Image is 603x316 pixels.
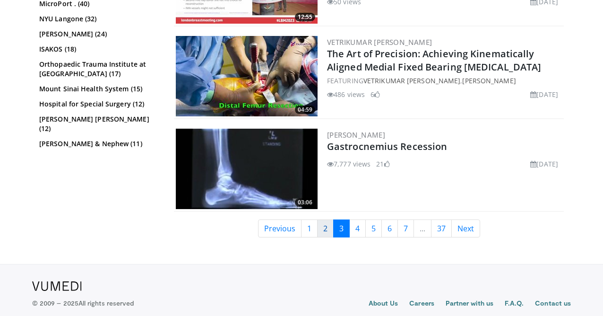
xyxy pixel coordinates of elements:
[327,47,541,73] a: The Art of Precision: Achieving Kinematically Aligned Medial Fixed Bearing [MEDICAL_DATA]
[376,159,389,169] li: 21
[39,114,157,133] a: [PERSON_NAME] [PERSON_NAME] (12)
[39,14,157,24] a: NYU Langone (32)
[176,36,318,116] a: 04:59
[176,129,318,209] img: 50660_0000_3.png.300x170_q85_crop-smart_upscale.jpg
[365,219,382,237] a: 5
[39,139,157,149] a: [PERSON_NAME] & Nephew (11)
[535,298,571,310] a: Contact us
[530,89,558,99] li: [DATE]
[327,37,432,47] a: Vetrikumar [PERSON_NAME]
[369,298,398,310] a: About Us
[317,219,334,237] a: 2
[409,298,434,310] a: Careers
[381,219,398,237] a: 6
[32,281,82,291] img: VuMedi Logo
[39,29,157,39] a: [PERSON_NAME] (24)
[39,99,157,109] a: Hospital for Special Surgery (12)
[397,219,414,237] a: 7
[462,76,516,85] a: [PERSON_NAME]
[327,159,370,169] li: 7,777 views
[327,89,365,99] li: 486 views
[431,219,452,237] a: 37
[333,219,350,237] a: 3
[327,130,385,140] a: [PERSON_NAME]
[451,219,480,237] a: Next
[176,36,318,116] img: 7d6f937c-baf3-4b89-8dd1-b35217e90ca6.300x170_q85_crop-smart_upscale.jpg
[39,60,157,79] a: Orthopaedic Trauma Institute at [GEOGRAPHIC_DATA] (17)
[176,129,318,209] a: 03:06
[370,89,380,99] li: 6
[78,299,134,307] span: All rights reserved
[505,298,524,310] a: F.A.Q.
[349,219,366,237] a: 4
[295,198,315,207] span: 03:06
[39,44,157,54] a: ISAKOS (18)
[32,298,134,308] p: © 2009 – 2025
[295,13,315,21] span: 12:55
[363,76,460,85] a: Vetrikumar [PERSON_NAME]
[446,298,493,310] a: Partner with us
[39,84,157,94] a: Mount Sinai Health System (15)
[327,140,447,153] a: Gastrocnemius Recession
[530,159,558,169] li: [DATE]
[301,219,318,237] a: 1
[258,219,301,237] a: Previous
[174,219,564,237] nav: Search results pages
[295,105,315,114] span: 04:59
[327,76,562,86] div: FEATURING ,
